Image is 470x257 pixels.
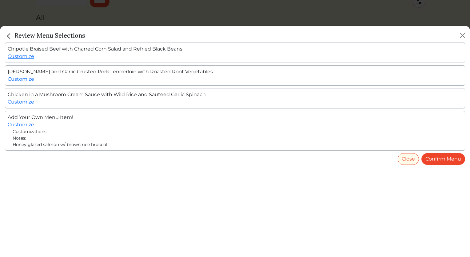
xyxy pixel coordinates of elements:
[8,122,34,128] a: Customize
[5,31,14,39] a: Close
[8,53,34,59] a: Customize
[13,128,457,148] div: Customizations: Notes:
[458,31,468,40] button: Close
[398,153,419,165] button: Close
[8,76,34,82] a: Customize
[5,111,465,151] div: Add Your Own Menu Item!
[421,153,465,165] a: Confirm Menu
[5,32,13,40] img: back_caret-0738dc900bf9763b5e5a40894073b948e17d9601fd527fca9689b06ce300169f.svg
[5,43,465,63] div: Chipotle Braised Beef with Charred Corn Salad and Refried Black Beans
[5,65,465,86] div: [PERSON_NAME] and Garlic Crusted Pork Tenderloin with Roasted Root Vegetables
[13,141,457,148] div: Honey glazed salmon w/ brown rice broccoli
[8,99,34,105] a: Customize
[5,88,465,108] div: Chicken in a Mushroom Cream Sauce with Wild Rice and Sauteed Garlic Spinach
[5,31,85,40] h5: Review Menu Selections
